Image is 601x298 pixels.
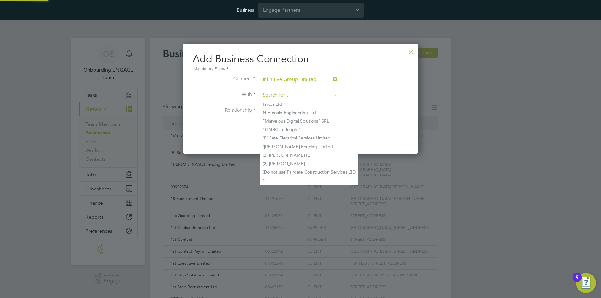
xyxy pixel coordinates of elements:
[193,107,255,114] label: Relationship
[260,168,358,176] li: (Do not use)Fairgate Construction Services LTD
[260,100,358,109] li: Frixos Ltd
[260,151,358,159] li: (2) [PERSON_NAME] IE
[260,134,358,142] li: 'B' Safe Electrical Services Limited
[193,76,255,82] label: Connect
[260,91,338,100] input: Search for...
[237,7,254,13] label: Business
[260,143,358,151] li: '[PERSON_NAME] Fencing Limited
[260,117,358,125] li: "Marvelous Digital Solutions" SRL
[193,66,408,73] div: Mandatory Fields
[260,159,358,168] li: (2) [PERSON_NAME]
[260,109,358,117] li: N Hussain Engineering Ltd
[576,273,596,293] button: Open Resource Center, 9 new notifications
[576,277,578,285] div: 9
[260,125,358,134] li: ' HMRC Furlough '
[260,75,338,84] input: Search for...
[193,53,408,73] h2: Add Business Connection
[193,91,255,98] label: With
